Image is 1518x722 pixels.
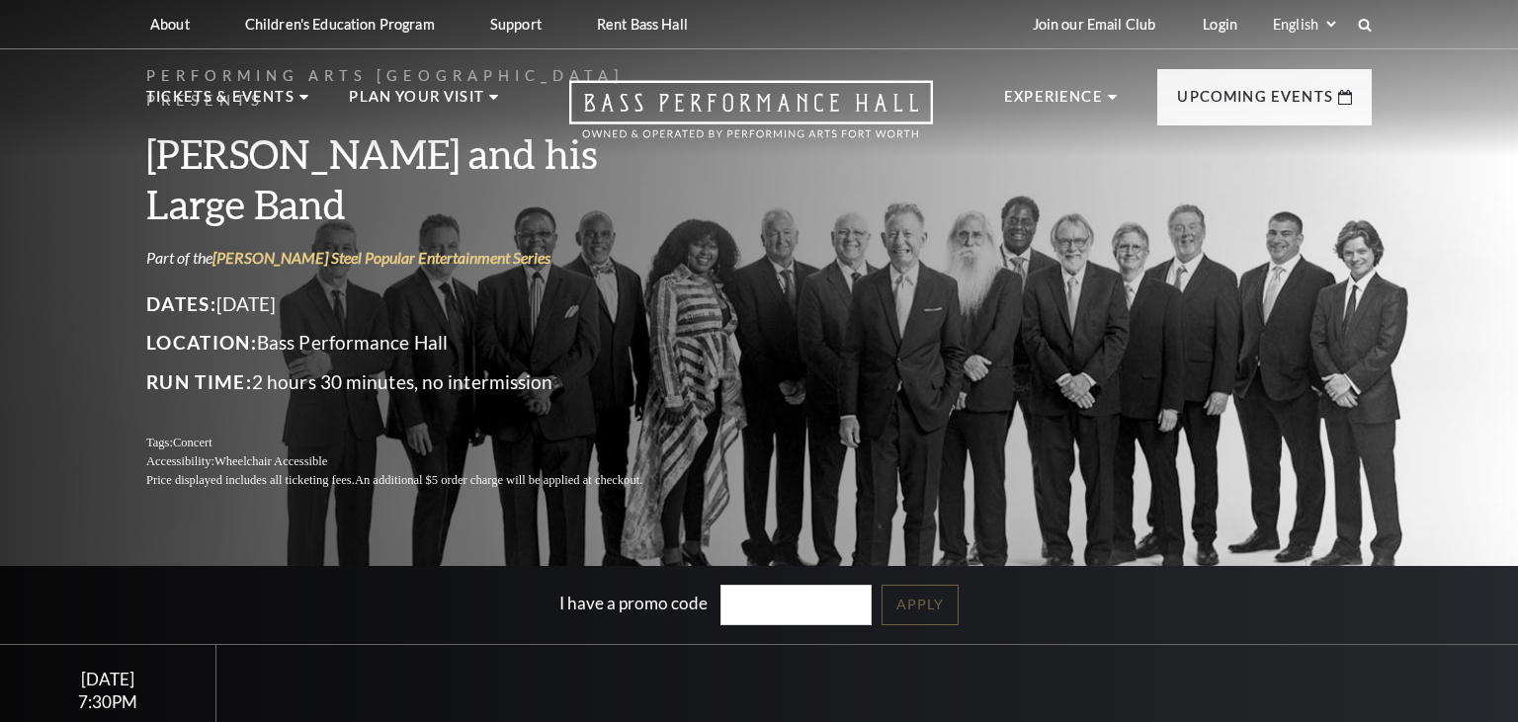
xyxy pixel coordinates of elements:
a: [PERSON_NAME] Steel Popular Entertainment Series [212,248,550,267]
span: Concert [173,436,212,449]
p: About [150,16,190,33]
p: 2 hours 30 minutes, no intermission [146,366,690,398]
p: Support [490,16,542,33]
p: Upcoming Events [1177,85,1333,120]
p: Part of the [146,247,690,269]
select: Select: [1269,15,1339,34]
span: Location: [146,331,257,354]
span: Dates: [146,292,216,315]
div: 7:30PM [24,693,193,710]
p: Tags: [146,434,690,452]
p: Plan Your Visit [349,85,484,120]
span: Run Time: [146,370,252,393]
span: Wheelchair Accessible [214,454,327,468]
p: Price displayed includes all ticketing fees. [146,471,690,490]
p: [DATE] [146,288,690,320]
div: [DATE] [24,669,193,689]
h3: [PERSON_NAME] and his Large Band [146,128,690,229]
p: Bass Performance Hall [146,327,690,359]
span: An additional $5 order charge will be applied at checkout. [355,473,642,487]
p: Tickets & Events [146,85,295,120]
label: I have a promo code [559,593,708,613]
p: Children's Education Program [245,16,435,33]
p: Accessibility: [146,452,690,471]
p: Experience [1004,85,1103,120]
p: Rent Bass Hall [597,16,688,33]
